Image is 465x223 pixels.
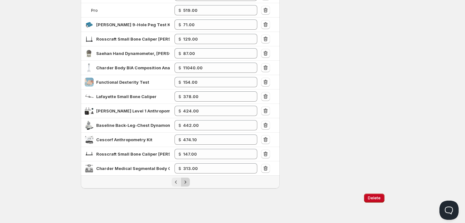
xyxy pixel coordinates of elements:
[96,22,173,27] span: [PERSON_NAME] 9-Hole Peg Test Kit
[96,50,170,57] div: Saehan Hand Dynamometer, Smedley Style
[183,91,248,102] input: 420.00
[178,8,181,13] strong: $
[96,21,170,28] div: Jamar 9-Hole Peg Test Kit
[181,178,190,187] button: Next
[96,108,186,113] span: [PERSON_NAME] Level 1 Anthropometry Kit
[96,166,234,171] span: Charder Medical Segmental Body Composition Analyzer BIA U310
[96,65,170,71] div: Charder Body BIA Composition Analyzer MA801
[178,123,181,128] strong: $
[178,36,181,42] strong: $
[96,151,170,157] div: Rosscraft Small Bone Caliper Campbell 10
[183,135,248,145] input: 645.00
[183,5,248,15] input: 599.00
[439,201,459,220] iframe: Help Scout Beacon - Open
[172,178,181,187] button: Previous
[96,165,170,172] div: Charder Medical Segmental Body Composition Analyzer BIA U310
[96,36,197,42] span: Rosscraft Small Bone Caliper [PERSON_NAME] 3
[178,51,181,56] strong: $
[183,163,248,173] input: 349.00
[178,80,181,85] strong: $
[183,19,248,30] input: 85.00
[183,34,248,44] input: 180.00
[178,22,181,27] strong: $
[183,106,248,116] input: 535.00
[96,65,196,70] span: Charder Body BIA Composition Analyzer MA801
[96,79,149,85] div: Functional Dexterity Test
[96,151,199,157] span: Rosscraft Small Bone Caliper [PERSON_NAME] 10
[96,136,152,143] div: Cescorf Anthropometry Kit
[178,166,181,171] strong: $
[368,196,381,201] span: Delete
[178,137,181,142] strong: $
[178,108,181,113] strong: $
[183,120,248,130] input: 510.00
[91,8,98,13] span: Pro
[364,194,384,203] button: Delete
[178,65,181,70] strong: $
[96,123,196,128] span: Baseline Back-Leg-Chest Dynamometer 660 LB
[96,80,149,85] span: Functional Dexterity Test
[183,149,248,159] input: 199.00
[183,77,248,87] input: 178.00
[81,175,280,188] nav: Pagination
[183,48,248,58] input: 149.00
[178,151,181,157] strong: $
[96,94,157,99] span: Lafayette Small Bone Caliper
[91,7,98,13] div: Pro
[178,94,181,99] strong: $
[96,51,203,56] span: Saehan Hand Dynamometer, [PERSON_NAME] Style
[96,93,157,100] div: Lafayette Small Bone Caliper
[96,137,152,142] span: Cescorf Anthropometry Kit
[183,63,248,73] input: 14000.00
[96,108,170,114] div: Holway Level 1 Anthropometry Kit
[96,36,170,42] div: Rosscraft Small Bone Caliper Tommy 3
[96,122,170,128] div: Baseline Back-Leg-Chest Dynamometer 660 LB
